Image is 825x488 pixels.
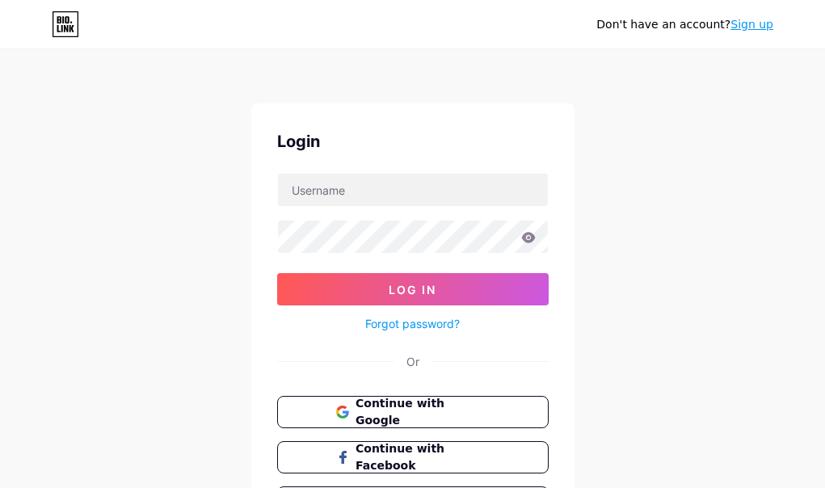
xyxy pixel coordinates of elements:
[389,283,436,297] span: Log In
[406,353,419,370] div: Or
[277,273,549,305] button: Log In
[277,396,549,428] button: Continue with Google
[277,441,549,473] button: Continue with Facebook
[356,395,489,429] span: Continue with Google
[596,16,773,33] div: Don't have an account?
[277,129,549,154] div: Login
[278,174,548,206] input: Username
[356,440,489,474] span: Continue with Facebook
[730,18,773,31] a: Sign up
[365,315,460,332] a: Forgot password?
